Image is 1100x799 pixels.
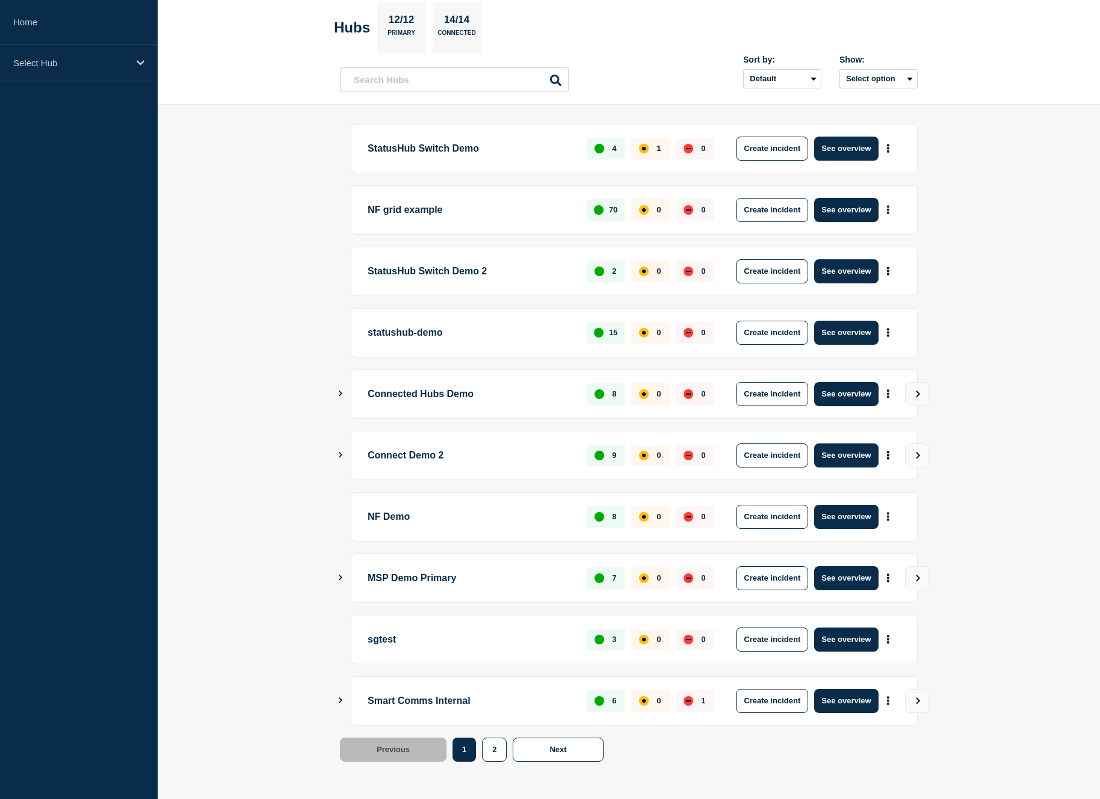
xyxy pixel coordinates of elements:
[612,267,616,276] p: 2
[338,696,344,705] button: Show Connected Hubs
[612,389,616,398] p: 8
[880,689,896,712] button: More actions
[513,738,603,762] button: Next
[736,443,808,467] button: Create incident
[814,321,878,345] button: See overview
[736,382,808,406] button: Create incident
[880,199,896,221] button: More actions
[880,137,896,159] button: More actions
[657,512,661,521] p: 0
[657,696,661,705] p: 0
[338,389,344,398] button: Show Connected Hubs
[338,451,344,460] button: Show Connected Hubs
[639,328,649,338] div: affected
[594,328,604,338] div: up
[13,58,129,68] p: Select Hub
[880,383,896,405] button: More actions
[439,14,474,29] p: 14/14
[736,137,808,161] button: Create incident
[814,382,878,406] button: See overview
[368,198,573,222] p: NF grid example
[905,443,929,467] button: View
[814,689,878,713] button: See overview
[384,14,419,29] p: 12/12
[368,259,573,283] p: StatusHub Switch Demo 2
[453,738,476,762] button: 1
[684,512,693,522] div: down
[639,512,649,522] div: affected
[657,451,661,460] p: 0
[736,321,808,345] button: Create incident
[736,689,808,713] button: Create incident
[368,382,573,406] p: Connected Hubs Demo
[736,259,808,283] button: Create incident
[684,635,693,644] div: down
[684,144,693,153] div: down
[814,505,878,529] button: See overview
[340,67,569,92] input: Search Hubs
[368,689,573,713] p: Smart Comms Internal
[595,512,604,522] div: up
[684,328,693,338] div: down
[639,144,649,153] div: affected
[340,738,446,762] button: Previous
[657,573,661,582] p: 0
[814,198,878,222] button: See overview
[368,628,573,652] p: sgtest
[684,267,693,276] div: down
[612,144,616,153] p: 4
[482,738,507,762] button: 2
[684,389,693,399] div: down
[701,451,705,460] p: 0
[701,267,705,276] p: 0
[814,628,878,652] button: See overview
[657,328,661,337] p: 0
[701,144,705,153] p: 0
[684,573,693,583] div: down
[814,259,878,283] button: See overview
[839,55,918,64] div: Show:
[657,144,661,153] p: 1
[388,29,415,42] p: Primary
[609,328,617,337] p: 15
[595,389,604,399] div: up
[880,444,896,466] button: More actions
[612,696,616,705] p: 6
[368,321,573,345] p: statushub-demo
[880,260,896,282] button: More actions
[736,198,808,222] button: Create incident
[377,745,410,754] span: Previous
[684,451,693,460] div: down
[612,512,616,521] p: 8
[639,573,649,583] div: affected
[701,573,705,582] p: 0
[639,267,649,276] div: affected
[368,443,573,467] p: Connect Demo 2
[743,69,821,88] select: Sort by
[657,389,661,398] p: 0
[657,635,661,644] p: 0
[880,505,896,528] button: More actions
[368,566,573,590] p: MSP Demo Primary
[684,205,693,215] div: down
[684,696,693,706] div: down
[639,389,649,399] div: affected
[368,137,573,161] p: StatusHub Switch Demo
[549,745,566,754] span: Next
[639,635,649,644] div: affected
[595,635,604,644] div: up
[594,205,604,215] div: up
[814,566,878,590] button: See overview
[743,55,821,64] div: Sort by:
[880,567,896,589] button: More actions
[814,443,878,467] button: See overview
[839,69,918,88] button: Select option
[595,144,604,153] div: up
[639,451,649,460] div: affected
[612,635,616,644] p: 3
[736,505,808,529] button: Create incident
[814,137,878,161] button: See overview
[338,573,344,582] button: Show Connected Hubs
[701,512,705,521] p: 0
[612,573,616,582] p: 7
